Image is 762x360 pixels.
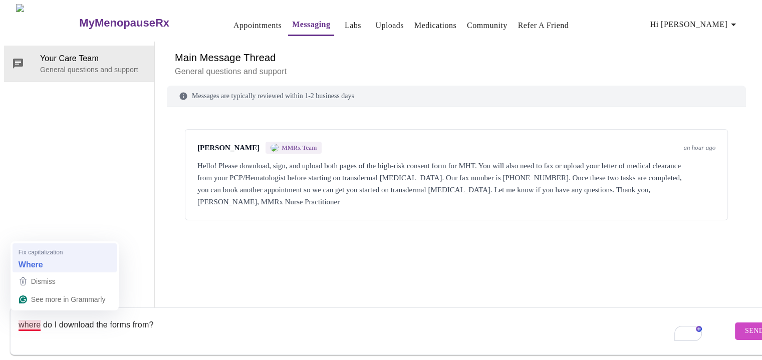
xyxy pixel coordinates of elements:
[4,46,154,82] div: Your Care TeamGeneral questions and support
[229,16,286,36] button: Appointments
[175,66,738,78] p: General questions and support
[292,18,330,32] a: Messaging
[40,65,146,75] p: General questions and support
[167,86,746,107] div: Messages are typically reviewed within 1-2 business days
[337,16,369,36] button: Labs
[514,16,573,36] button: Refer a Friend
[19,315,732,347] textarea: To enrich screen reader interactions, please activate Accessibility in Grammarly extension settings
[375,19,404,33] a: Uploads
[78,6,209,41] a: MyMenopauseRx
[16,4,78,42] img: MyMenopauseRx Logo
[197,160,715,208] div: Hello! Please download, sign, and upload both pages of the high-risk consent form for MHT. You wi...
[271,144,279,152] img: MMRX
[345,19,361,33] a: Labs
[79,17,169,30] h3: MyMenopauseRx
[197,144,260,152] span: [PERSON_NAME]
[467,19,507,33] a: Community
[410,16,460,36] button: Medications
[175,50,738,66] h6: Main Message Thread
[282,144,317,152] span: MMRx Team
[288,15,334,36] button: Messaging
[233,19,282,33] a: Appointments
[371,16,408,36] button: Uploads
[646,15,743,35] button: Hi [PERSON_NAME]
[414,19,456,33] a: Medications
[650,18,739,32] span: Hi [PERSON_NAME]
[40,53,146,65] span: Your Care Team
[463,16,512,36] button: Community
[518,19,569,33] a: Refer a Friend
